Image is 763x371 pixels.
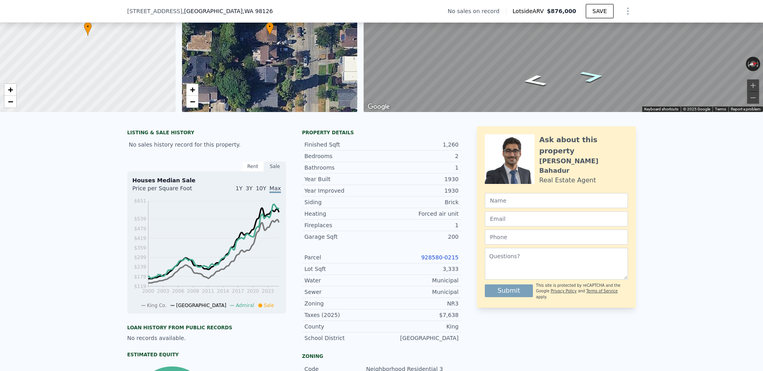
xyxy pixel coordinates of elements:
[186,84,198,96] a: Zoom in
[586,4,614,18] button: SAVE
[236,185,242,191] span: 1Y
[366,102,392,112] img: Google
[539,157,628,176] div: [PERSON_NAME] Bahadur
[683,107,710,111] span: © 2025 Google
[547,8,576,14] span: $876,000
[381,265,459,273] div: 3,333
[570,68,615,85] path: Go North, 38th Ave SW
[644,106,678,112] button: Keyboard shortcuts
[421,254,459,261] a: 928580-0215
[381,198,459,206] div: Brick
[127,137,286,152] div: No sales history record for this property.
[304,210,381,218] div: Heating
[715,107,726,111] a: Terms (opens in new tab)
[8,85,13,95] span: +
[536,283,628,300] div: This site is protected by reCAPTCHA and the Google and apply.
[551,289,577,293] a: Privacy Policy
[176,303,226,308] span: [GEOGRAPHIC_DATA]
[246,185,252,191] span: 3Y
[127,325,286,331] div: Loan history from public records
[381,288,459,296] div: Municipal
[304,311,381,319] div: Taxes (2025)
[304,141,381,149] div: Finished Sqft
[247,288,259,294] tspan: 2020
[381,334,459,342] div: [GEOGRAPHIC_DATA]
[236,303,254,308] span: Admiral
[232,288,244,294] tspan: 2017
[242,8,273,14] span: , WA 98126
[142,288,155,294] tspan: 2000
[266,23,274,30] span: •
[134,226,146,232] tspan: $479
[620,3,636,19] button: Show Options
[747,79,759,91] button: Zoom in
[202,288,214,294] tspan: 2011
[187,288,199,294] tspan: 2008
[134,274,146,280] tspan: $179
[304,276,381,284] div: Water
[134,255,146,260] tspan: $299
[132,176,281,184] div: Houses Median Sale
[266,22,274,36] div: •
[381,233,459,241] div: 200
[539,134,628,157] div: Ask about this property
[4,84,16,96] a: Zoom in
[127,352,286,358] div: Estimated Equity
[127,7,182,15] span: [STREET_ADDRESS]
[186,96,198,108] a: Zoom out
[381,164,459,172] div: 1
[242,161,264,172] div: Rent
[304,265,381,273] div: Lot Sqft
[381,276,459,284] div: Municipal
[84,23,92,30] span: •
[381,311,459,319] div: $7,638
[381,300,459,307] div: NR3
[134,284,146,289] tspan: $119
[190,97,195,106] span: −
[304,164,381,172] div: Bathrooms
[511,72,557,89] path: Go South, 38th Ave SW
[746,60,761,69] button: Reset the view
[4,96,16,108] a: Zoom out
[746,57,750,71] button: Rotate counterclockwise
[304,198,381,206] div: Siding
[134,216,146,222] tspan: $539
[134,198,146,204] tspan: $651
[134,245,146,251] tspan: $359
[134,236,146,241] tspan: $419
[269,185,281,193] span: Max
[127,129,286,137] div: LISTING & SALE HISTORY
[304,253,381,261] div: Parcel
[304,233,381,241] div: Garage Sqft
[381,152,459,160] div: 2
[731,107,761,111] a: Report a problem
[134,264,146,270] tspan: $239
[448,7,506,15] div: No sales on record
[304,221,381,229] div: Fireplaces
[485,230,628,245] input: Phone
[586,289,618,293] a: Terms of Service
[264,303,274,308] span: Sale
[8,97,13,106] span: −
[127,334,286,342] div: No records available.
[304,334,381,342] div: School District
[381,175,459,183] div: 1930
[172,288,184,294] tspan: 2006
[381,210,459,218] div: Forced air unit
[485,284,533,297] button: Submit
[381,187,459,195] div: 1930
[304,288,381,296] div: Sewer
[485,211,628,226] input: Email
[381,221,459,229] div: 1
[304,187,381,195] div: Year Improved
[302,353,461,359] div: Zoning
[304,323,381,330] div: County
[147,303,167,308] span: King Co.
[190,85,195,95] span: +
[132,184,207,197] div: Price per Square Foot
[157,288,169,294] tspan: 2003
[366,102,392,112] a: Open this area in Google Maps (opens a new window)
[539,176,596,185] div: Real Estate Agent
[304,300,381,307] div: Zoning
[84,22,92,36] div: •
